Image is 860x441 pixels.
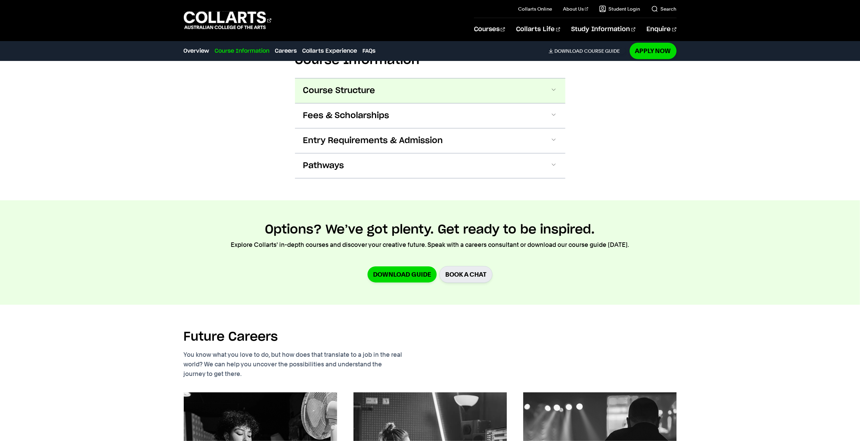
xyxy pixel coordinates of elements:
[184,329,278,344] h2: Future Careers
[630,43,677,59] a: Apply Now
[184,47,209,55] a: Overview
[571,18,636,41] a: Study Information
[651,5,677,12] a: Search
[295,153,565,178] button: Pathways
[184,11,271,30] div: Go to homepage
[599,5,640,12] a: Student Login
[275,47,297,55] a: Careers
[265,222,595,237] h2: Options? We’ve got plenty. Get ready to be inspired.
[518,5,552,12] a: Collarts Online
[363,47,376,55] a: FAQs
[646,18,676,41] a: Enquire
[303,135,443,146] span: Entry Requirements & Admission
[295,128,565,153] button: Entry Requirements & Admission
[555,48,583,54] span: Download
[439,266,492,283] a: BOOK A CHAT
[231,240,629,250] p: Explore Collarts' in-depth courses and discover your creative future. Speak with a careers consul...
[303,160,344,171] span: Pathways
[295,78,565,103] button: Course Structure
[549,48,626,54] a: DownloadCourse Guide
[303,110,389,121] span: Fees & Scholarships
[295,103,565,128] button: Fees & Scholarships
[303,85,375,96] span: Course Structure
[215,47,270,55] a: Course Information
[368,266,437,282] a: Download Guide
[516,18,560,41] a: Collarts Life
[563,5,588,12] a: About Us
[184,350,434,379] p: You know what you love to do, but how does that translate to a job in the real world? We can help...
[303,47,357,55] a: Collarts Experience
[474,18,505,41] a: Courses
